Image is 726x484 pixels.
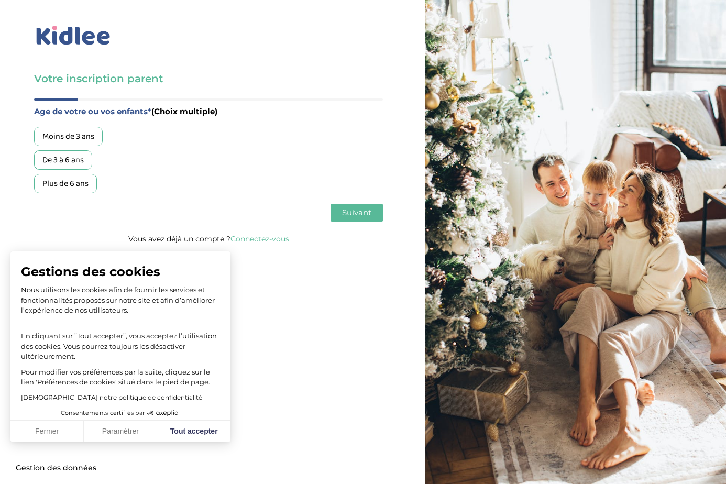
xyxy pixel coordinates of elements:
[34,71,383,86] h3: Votre inscription parent
[151,106,217,116] span: (Choix multiple)
[34,174,97,193] div: Plus de 6 ans
[230,234,289,244] a: Connectez-vous
[21,321,220,362] p: En cliquant sur ”Tout accepter”, vous acceptez l’utilisation des cookies. Vous pourrez toujours l...
[157,421,230,443] button: Tout accepter
[34,150,92,170] div: De 3 à 6 ans
[34,232,383,246] p: Vous avez déjà un compte ?
[331,204,383,222] button: Suivant
[34,105,383,118] label: Age de votre ou vos enfants*
[61,410,145,416] span: Consentements certifiés par
[56,406,185,420] button: Consentements certifiés par
[21,264,220,280] span: Gestions des cookies
[34,127,103,146] div: Moins de 3 ans
[10,421,84,443] button: Fermer
[21,367,220,388] p: Pour modifier vos préférences par la suite, cliquez sur le lien 'Préférences de cookies' situé da...
[84,421,157,443] button: Paramétrer
[342,207,371,217] span: Suivant
[16,464,96,473] span: Gestion des données
[9,457,103,479] button: Gestion des données
[34,204,83,222] button: Précédent
[147,398,178,429] svg: Axeptio
[21,285,220,316] p: Nous utilisons les cookies afin de fournir les services et fonctionnalités proposés sur notre sit...
[34,24,113,48] img: logo_kidlee_bleu
[21,393,202,401] a: [DEMOGRAPHIC_DATA] notre politique de confidentialité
